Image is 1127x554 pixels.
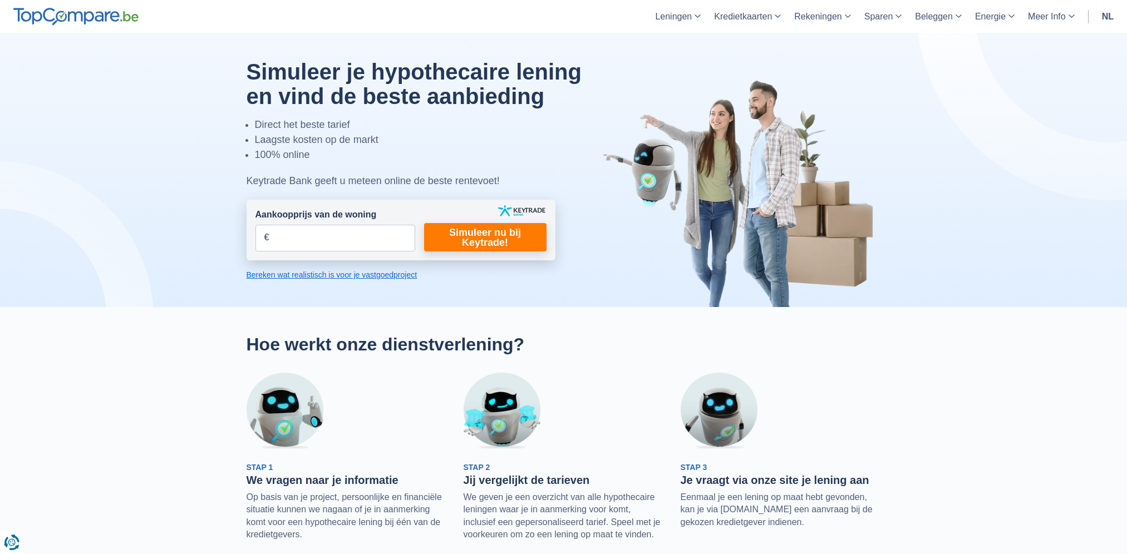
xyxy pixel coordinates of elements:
[264,231,269,244] span: €
[247,463,273,472] span: Stap 1
[247,334,881,355] h2: Hoe werkt onze dienstverlening?
[13,8,139,26] img: TopCompare
[464,463,490,472] span: Stap 2
[681,473,881,487] h3: Je vraagt via onze site je lening aan
[464,373,540,449] img: Stap 2
[247,491,447,541] p: Op basis van je project, persoonlijke en financiële situatie kunnen we nagaan of je in aanmerking...
[247,373,323,449] img: Stap 1
[681,463,707,472] span: Stap 3
[255,147,610,162] li: 100% online
[255,209,377,221] label: Aankoopprijs van de woning
[464,491,664,541] p: We geven je een overzicht van alle hypothecaire leningen waar je in aanmerking voor komt, inclusi...
[498,205,545,216] img: keytrade
[247,174,610,189] div: Keytrade Bank geeft u meteen online de beste rentevoet!
[681,491,881,528] p: Eenmaal je een lening op maat hebt gevonden, kan je via [DOMAIN_NAME] een aanvraag bij de gekozen...
[255,132,610,147] li: Laagste kosten op de markt
[603,79,881,307] img: image-hero
[681,373,757,449] img: Stap 3
[247,269,555,280] a: Bereken wat realistisch is voor je vastgoedproject
[464,473,664,487] h3: Jij vergelijkt de tarieven
[424,223,547,251] a: Simuleer nu bij Keytrade!
[247,60,610,108] h1: Simuleer je hypothecaire lening en vind de beste aanbieding
[255,117,610,132] li: Direct het beste tarief
[247,473,447,487] h3: We vragen naar je informatie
